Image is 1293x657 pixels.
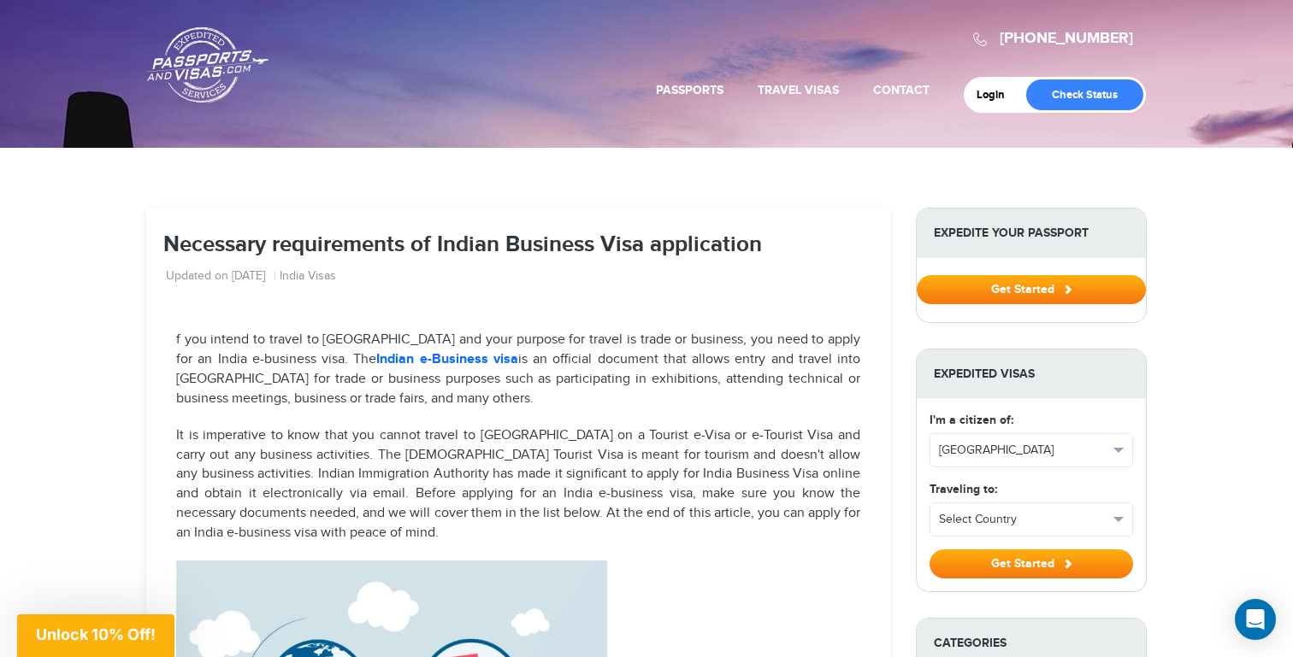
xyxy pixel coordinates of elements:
p: It is imperative to know that you cannot travel to [GEOGRAPHIC_DATA] on a Tourist e-Visa or e-Tou... [176,426,860,543]
a: Check Status [1026,79,1143,110]
a: Contact [873,83,930,97]
button: Get Started [930,549,1133,578]
label: Traveling to: [930,480,997,498]
a: Login [977,88,1017,102]
label: I'm a citizen of: [930,411,1013,429]
a: India Visas [280,268,336,285]
button: [GEOGRAPHIC_DATA] [930,434,1132,466]
span: Select Country [939,511,1108,528]
div: Unlock 10% Off! [17,614,174,657]
a: Indian e-Business visa [376,351,518,367]
a: Passports & [DOMAIN_NAME] [147,26,269,103]
a: [PHONE_NUMBER] [1000,29,1133,48]
span: [GEOGRAPHIC_DATA] [939,442,1108,459]
li: Updated on [DATE] [166,268,276,285]
a: Get Started [917,282,1146,296]
button: Select Country [930,503,1132,536]
a: Travel Visas [758,83,839,97]
button: Get Started [917,275,1146,304]
a: Passports [656,83,723,97]
div: Open Intercom Messenger [1235,599,1276,640]
strong: Expedited Visas [917,349,1146,398]
span: Unlock 10% Off! [36,625,156,643]
p: f you intend to travel to [GEOGRAPHIC_DATA] and your purpose for travel is trade or business, you... [176,331,860,408]
h1: Necessary requirements of Indian Business Visa application [163,233,873,258]
strong: Expedite Your Passport [917,208,1146,257]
